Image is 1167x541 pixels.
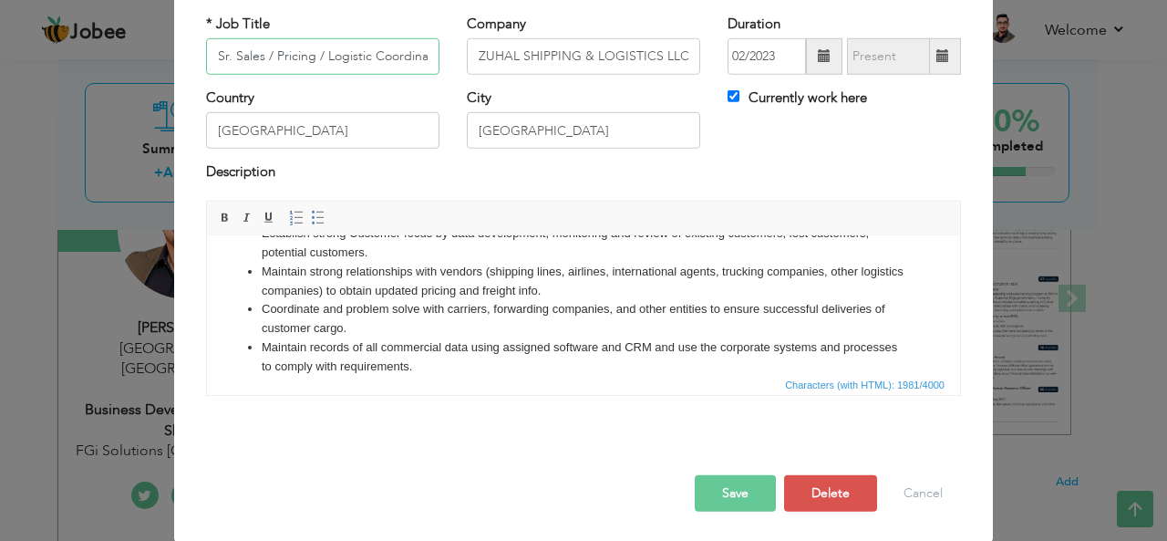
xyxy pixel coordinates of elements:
[308,208,328,228] a: Insert/Remove Bulleted List
[259,208,279,228] a: Underline
[206,14,270,33] label: * Job Title
[467,88,491,108] label: City
[467,14,526,33] label: Company
[847,38,930,75] input: Present
[728,38,806,75] input: From
[781,377,950,393] div: Statistics
[728,90,739,102] input: Currently work here
[885,475,961,512] button: Cancel
[206,162,275,182] label: Description
[55,102,698,140] li: Maintain records of all commercial data using assigned software and CRM and use the corporate sys...
[695,475,776,512] button: Save
[286,208,306,228] a: Insert/Remove Numbered List
[728,14,780,33] label: Duration
[206,88,254,108] label: Country
[728,88,867,108] label: Currently work here
[55,26,698,65] li: Maintain strong relationships with vendors (shipping lines, airlines, international agents, truck...
[55,64,698,102] li: Coordinate and problem solve with carriers, forwarding companies, and other entities to ensure su...
[215,208,235,228] a: Bold
[207,236,960,373] iframe: Rich Text Editor, workEditor
[781,377,948,393] span: Characters (with HTML): 1981/4000
[784,475,877,512] button: Delete
[237,208,257,228] a: Italic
